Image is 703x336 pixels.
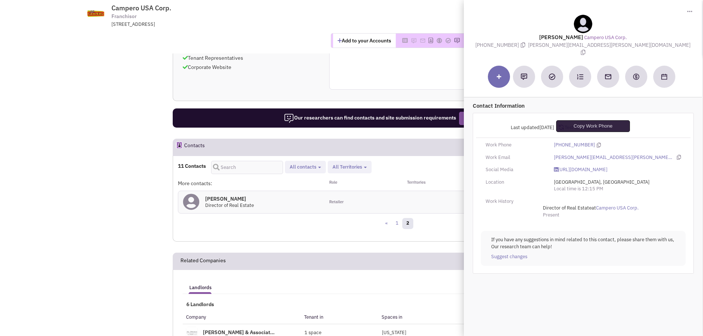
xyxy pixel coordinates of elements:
[596,205,639,212] a: Campero USA Corp.
[420,38,425,44] img: Please add to your accounts
[111,4,171,12] span: Campero USA Corp.
[183,54,319,62] p: Tenant Representatives
[577,73,583,80] img: Subscribe to a cadence
[481,166,549,173] div: Social Media
[382,329,406,336] span: [US_STATE]
[205,195,254,202] h4: [PERSON_NAME]
[186,277,215,292] a: Landlords
[284,113,294,124] img: icon-researcher-20.png
[554,154,673,161] a: [PERSON_NAME][EMAIL_ADDRESS][PERSON_NAME][DOMAIN_NAME]
[333,34,396,48] button: Add to your Accounts
[473,102,694,110] p: Contact Information
[178,180,324,187] div: More contacts:
[556,120,630,132] div: Copy Work Phone
[543,212,559,218] span: Present
[183,63,319,71] p: Corporate Website
[481,198,549,205] div: Work History
[633,73,640,80] img: Create a deal
[436,38,442,44] img: Please add to your accounts
[183,301,214,308] span: 6 Landlords
[378,311,491,324] th: Spaces in
[287,163,323,171] button: All contacts
[330,163,369,171] button: All Territories
[402,218,413,229] a: 2
[574,15,592,33] img: teammate.png
[178,163,206,169] h4: 11 Contacts
[392,218,403,229] a: 1
[205,202,254,208] span: Director of Real Estate
[521,73,527,80] img: Add a note
[290,164,316,170] span: All contacts
[481,142,549,149] div: Work Phone
[584,34,627,41] a: Campero USA Corp.
[528,42,691,56] span: [PERSON_NAME][EMAIL_ADDRESS][PERSON_NAME][DOMAIN_NAME]
[459,112,511,125] button: Request Research
[184,139,205,155] h2: Contacts
[476,42,528,48] span: [PHONE_NUMBER]
[604,73,612,80] img: Send an email
[543,205,639,211] span: at
[301,311,378,324] th: Tenant in
[549,73,555,80] img: Add a Task
[481,154,549,161] div: Work Email
[211,161,283,174] input: Search
[304,329,321,336] span: 1 space
[324,180,397,187] div: Role
[491,236,676,250] p: If you have any suggestions in mind related to this contact, please share them with us, Our resea...
[180,253,226,269] h2: Related Companies
[332,164,362,170] span: All Territories
[554,142,595,149] a: [PHONE_NUMBER]
[554,166,608,173] a: [URL][DOMAIN_NAME]
[491,253,527,260] a: Suggest changes
[454,38,460,44] img: Please add to your accounts
[411,38,417,44] img: Please add to your accounts
[111,13,137,20] span: Franchisor
[481,121,559,135] div: Last updated
[554,186,604,192] span: Local time is 12:15 PM
[445,38,451,44] img: Please add to your accounts
[481,179,549,186] div: Location
[111,21,304,28] div: [STREET_ADDRESS]
[397,180,471,187] div: Territories
[329,199,344,205] span: Retailer
[549,179,686,193] div: [GEOGRAPHIC_DATA], [GEOGRAPHIC_DATA]
[183,311,301,324] th: Company
[543,205,592,211] span: Director of Real Estate
[203,329,275,336] a: [PERSON_NAME] & Associat...
[284,114,456,121] span: Our researchers can find contacts and site submission requirements
[189,284,211,291] h5: Landlords
[540,124,554,131] span: [DATE]
[381,218,392,229] a: «
[539,34,583,41] lable: [PERSON_NAME]
[661,74,667,80] img: Schedule a Meeting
